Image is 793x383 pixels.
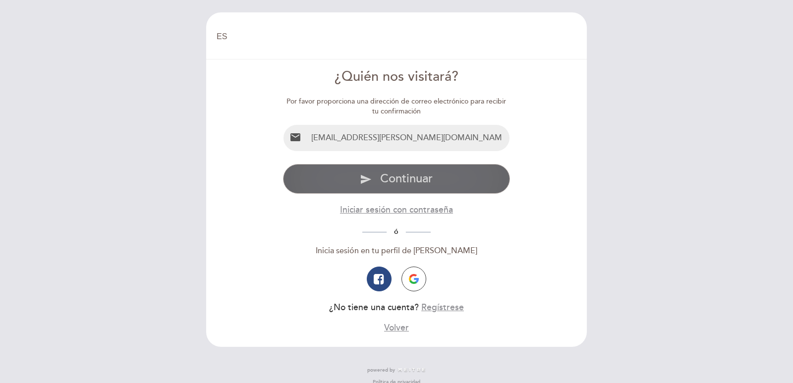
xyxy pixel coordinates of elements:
[283,245,510,257] div: Inicia sesión en tu perfil de [PERSON_NAME]
[340,204,453,216] button: Iniciar sesión con contraseña
[384,322,409,334] button: Volver
[289,131,301,143] i: email
[421,301,464,314] button: Regístrese
[367,367,395,374] span: powered by
[283,67,510,87] div: ¿Quién nos visitará?
[307,125,510,151] input: Email
[283,164,510,194] button: send Continuar
[387,227,406,236] span: ó
[360,173,372,185] i: send
[367,367,426,374] a: powered by
[409,274,419,284] img: icon-google.png
[283,97,510,116] div: Por favor proporciona una dirección de correo electrónico para recibir tu confirmación
[380,171,433,186] span: Continuar
[397,368,426,373] img: MEITRE
[329,302,419,313] span: ¿No tiene una cuenta?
